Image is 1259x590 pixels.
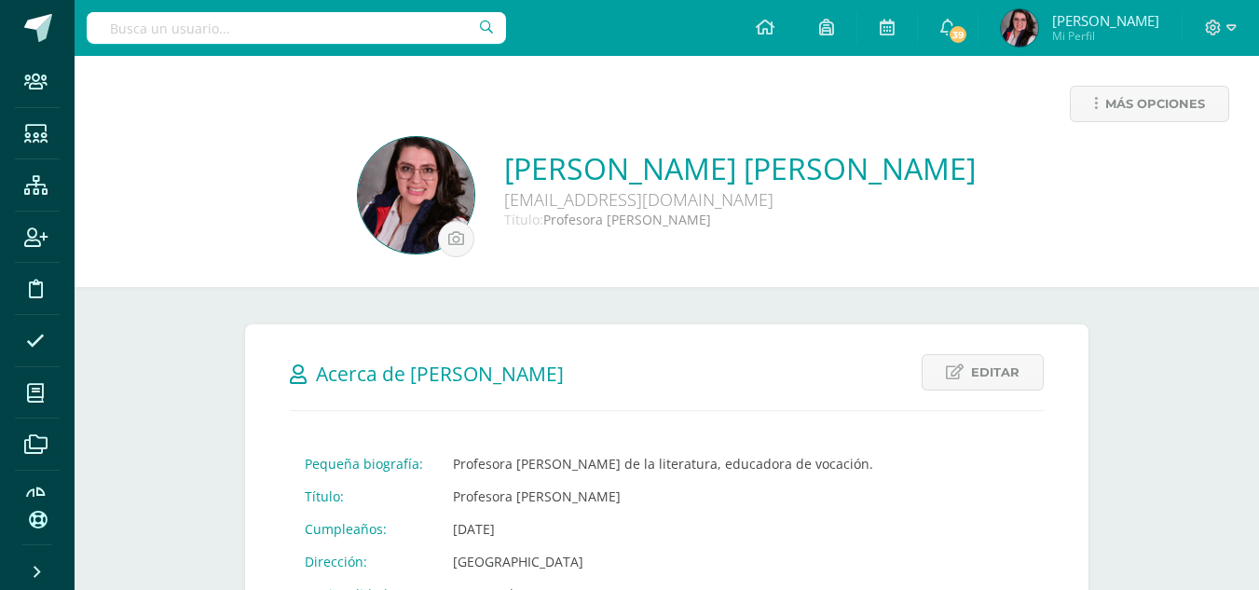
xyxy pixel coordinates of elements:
td: Cumpleaños: [290,513,438,545]
input: Busca un usuario... [87,12,506,44]
span: [PERSON_NAME] [1052,11,1159,30]
a: Más opciones [1070,86,1229,122]
img: afb6e6c5432993887a0bba2b486d8f0a.png [358,137,474,254]
span: Más opciones [1105,87,1205,121]
td: Pequeña biografía: [290,447,438,480]
span: Mi Perfil [1052,28,1159,44]
img: f89842a4e61842ba27cad18f797cc0cf.png [1001,9,1038,47]
span: Editar [971,355,1020,390]
span: Acerca de [PERSON_NAME] [316,361,564,387]
div: [EMAIL_ADDRESS][DOMAIN_NAME] [504,188,976,211]
td: Dirección: [290,545,438,578]
span: Profesora [PERSON_NAME] [543,211,711,228]
td: Profesora [PERSON_NAME] [438,480,888,513]
a: Editar [922,354,1044,391]
td: [GEOGRAPHIC_DATA] [438,545,888,578]
td: Título: [290,480,438,513]
td: [DATE] [438,513,888,545]
td: Profesora [PERSON_NAME] de la literatura, educadora de vocación. [438,447,888,480]
span: 39 [948,24,968,45]
span: Título: [504,211,543,228]
a: [PERSON_NAME] [PERSON_NAME] [504,148,976,188]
